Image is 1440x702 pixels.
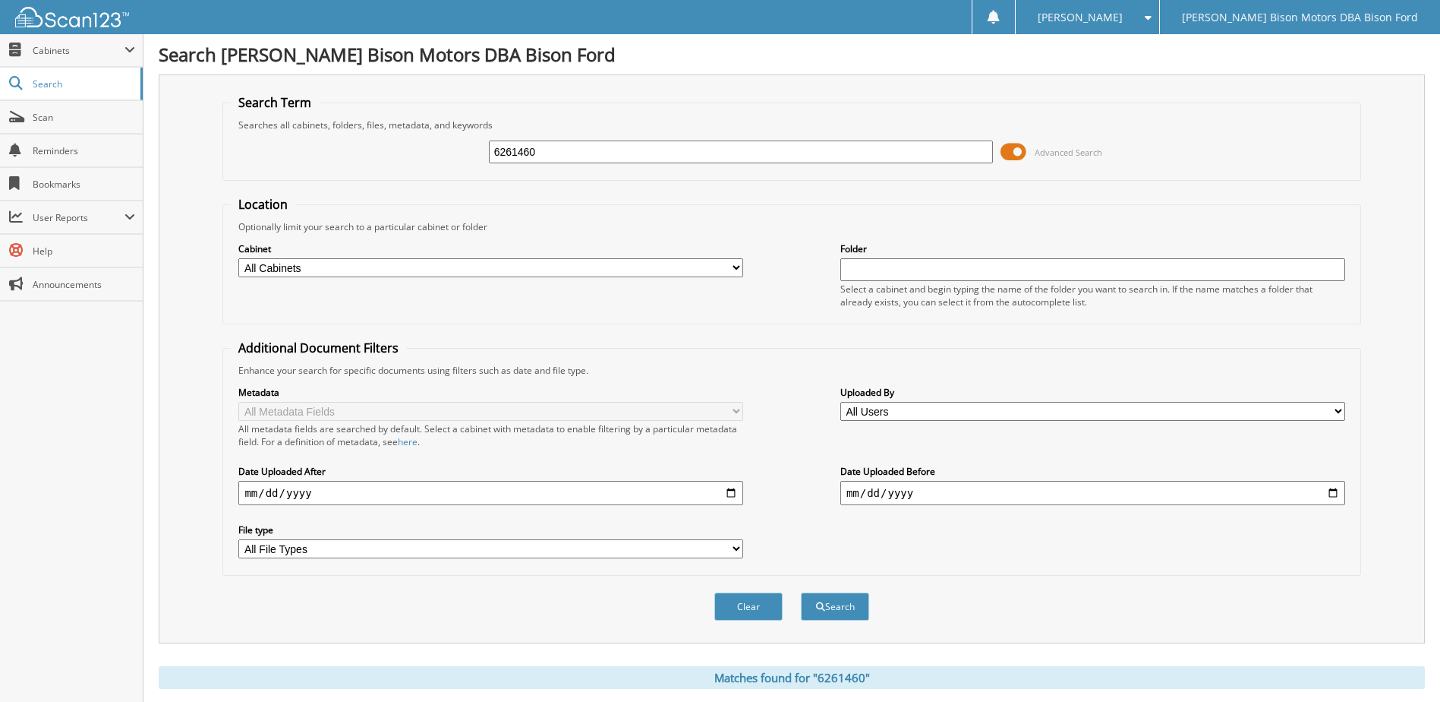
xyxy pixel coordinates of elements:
div: Enhance your search for specific documents using filters such as date and file type. [231,364,1352,377]
span: Reminders [33,144,135,157]
span: Search [33,77,133,90]
div: Optionally limit your search to a particular cabinet or folder [231,220,1352,233]
span: Cabinets [33,44,124,57]
img: scan123-logo-white.svg [15,7,129,27]
div: Matches found for "6261460" [159,666,1425,689]
div: All metadata fields are searched by default. Select a cabinet with metadata to enable filtering b... [238,422,743,448]
button: Search [801,593,869,621]
div: Select a cabinet and begin typing the name of the folder you want to search in. If the name match... [840,283,1345,308]
label: Date Uploaded Before [840,465,1345,478]
legend: Location [231,196,295,213]
legend: Additional Document Filters [231,340,406,356]
label: File type [238,523,743,536]
label: Folder [840,242,1345,255]
legend: Search Term [231,94,319,111]
label: Uploaded By [840,386,1345,399]
span: Help [33,245,135,258]
label: Cabinet [238,242,743,255]
input: start [238,481,743,505]
div: Searches all cabinets, folders, files, metadata, and keywords [231,119,1352,131]
span: Scan [33,111,135,124]
input: end [840,481,1345,505]
span: Announcements [33,278,135,291]
span: User Reports [33,211,124,224]
span: Bookmarks [33,178,135,191]
a: here [398,435,418,448]
button: Clear [714,593,783,621]
label: Metadata [238,386,743,399]
span: Advanced Search [1035,147,1102,158]
label: Date Uploaded After [238,465,743,478]
span: [PERSON_NAME] Bison Motors DBA Bison Ford [1182,13,1418,22]
span: [PERSON_NAME] [1038,13,1123,22]
h1: Search [PERSON_NAME] Bison Motors DBA Bison Ford [159,42,1425,67]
